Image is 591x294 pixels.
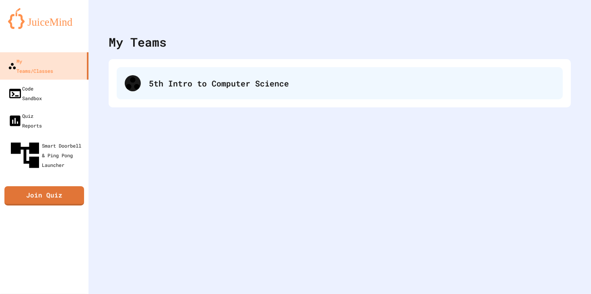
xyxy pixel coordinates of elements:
[117,67,563,99] div: 5th Intro to Computer Science
[8,84,42,103] div: Code Sandbox
[8,56,53,76] div: My Teams/Classes
[8,111,42,130] div: Quiz Reports
[109,33,167,51] div: My Teams
[8,138,85,172] div: Smart Doorbell & Ping Pong Launcher
[4,186,84,206] a: Join Quiz
[149,77,555,89] div: 5th Intro to Computer Science
[8,8,80,29] img: logo-orange.svg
